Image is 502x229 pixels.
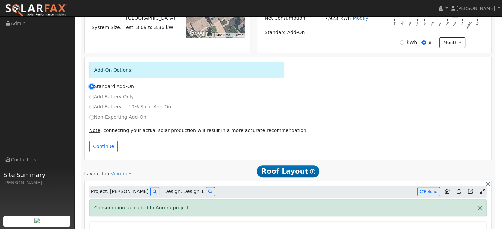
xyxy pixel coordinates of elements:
button: Map Data [216,33,230,37]
td: System Size: [90,23,125,32]
text: Jan [422,21,427,26]
button: Reload [417,187,440,196]
label: $ [428,39,431,46]
span: [PERSON_NAME] [456,6,495,11]
a: Modify [353,15,368,21]
input: Standard Add-On [89,84,94,89]
a: Shrink Aurora window [477,187,487,197]
div: [PERSON_NAME] [3,179,71,186]
span: : connecting your actual solar production will result in a more accurate recommendation. [89,128,308,133]
span: Roof Layout [257,165,320,177]
td: Standard Add-On [263,28,369,37]
i: Show Help [310,169,315,174]
span: Layout tool: [84,171,112,176]
span: Site Summary [3,170,71,179]
button: month [439,37,465,48]
rect: onclick="" [467,10,473,17]
text: Mar [438,21,442,26]
rect: onclick="" [459,10,465,17]
td: [GEOGRAPHIC_DATA] [125,14,176,23]
text: Nov [407,21,412,26]
input: $ [421,40,426,45]
u: Note [89,128,100,133]
div: Consumption uploaded to Aurora project [89,199,487,216]
td: System Size [125,23,176,32]
a: Terms (opens in new tab) [234,33,243,37]
text: -100 [383,14,388,17]
input: Add Battery Only [89,95,94,99]
span: Design: Design 1 [164,188,204,195]
td: 7,923 [321,14,339,23]
text: Feb [430,21,434,26]
button: Keyboard shortcuts [207,33,212,37]
label: Non-Exporting Add-On [89,114,146,121]
text: Jun [460,21,464,26]
label: kWh [407,39,417,46]
a: Aurora [112,170,131,177]
rect: onclick="" [444,10,450,17]
img: retrieve [34,218,40,223]
text: Dec [415,21,419,26]
td: Net Consumption: [263,14,320,23]
rect: onclick="" [452,10,458,17]
input: Non-Exporting Add-On [89,115,94,120]
a: Aurora to Home [442,186,452,197]
div: Add-On Options: [89,62,285,78]
label: Add Battery + 10% Solar Add-On [89,103,171,110]
td: kWh [339,14,352,23]
span: Project: [PERSON_NAME] [91,188,149,195]
text: Aug [475,21,480,26]
img: Google [188,29,210,37]
text: [DATE] [466,21,472,29]
a: Open this area in Google Maps (opens a new window) [188,29,210,37]
button: Continue [89,141,118,152]
text: May [452,21,457,27]
span: est. 3.09 to 3.36 kW [126,25,173,30]
label: Add Battery Only [89,93,134,100]
input: Add Battery + 10% Solar Add-On [89,105,94,109]
text: Sep [392,21,397,26]
text: Apr [445,21,450,26]
input: kWh [400,40,404,45]
img: SolarFax [5,4,67,17]
a: Open in Aurora [465,186,476,197]
a: Upload consumption to Aurora project [454,186,464,197]
text: Oct [400,21,404,26]
label: Standard Add-On [89,83,134,90]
